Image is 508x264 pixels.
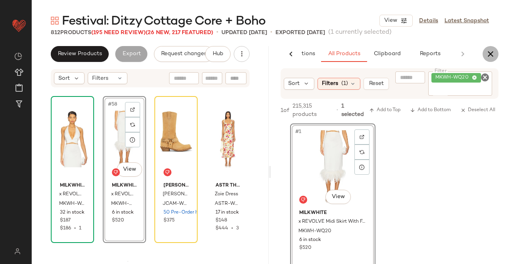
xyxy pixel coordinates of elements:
[360,150,364,154] img: svg%3e
[379,15,413,27] button: View
[444,17,489,25] a: Latest Snapshot
[457,106,498,115] button: Deselect All
[60,226,71,231] span: $186
[341,79,348,88] span: (1)
[236,226,239,231] span: 3
[216,28,218,37] span: •
[216,182,241,189] span: ASTR the Label
[341,102,366,119] span: 1 selected
[205,46,231,62] button: Hub
[328,51,360,57] span: All Products
[228,226,236,231] span: •
[146,30,213,36] span: (26 New, 217 Featured)
[60,217,71,224] span: $187
[360,135,364,139] img: svg%3e
[59,191,84,198] span: x REVOLVE Top With V Neckline
[51,17,59,25] img: svg%3e
[293,126,373,206] img: MKWH-WQ20_V1.jpg
[298,228,331,235] span: MKWH-WQ20
[325,190,351,204] button: View
[71,226,79,231] span: •
[480,73,490,82] i: Clear Filter
[410,108,451,113] span: Add to Bottom
[373,51,400,57] span: Clipboard
[275,29,325,37] p: Exported [DATE]
[107,100,119,108] span: #58
[215,200,240,208] span: ASTR-WD774
[123,166,136,173] span: View
[111,200,136,208] span: MKWH-WQ20
[368,81,383,87] span: Reset
[164,217,175,224] span: $375
[59,200,84,208] span: MKWH-WS21
[212,51,223,57] span: Hub
[215,191,238,198] span: Zoie Dress
[369,108,400,113] span: Add to Top
[337,107,338,114] span: •
[164,182,189,189] span: [PERSON_NAME]
[221,29,267,37] p: updated [DATE]
[11,17,27,33] img: heart_red.DM2ytmEG.svg
[51,29,213,37] div: Products
[384,17,397,24] span: View
[106,99,143,179] img: MKWH-WQ20_V1.jpg
[216,226,228,231] span: $444
[407,106,454,115] button: Add to Bottom
[328,28,392,37] span: (1 currently selected)
[92,74,108,83] span: Filters
[216,217,227,224] span: $148
[51,30,60,36] span: 812
[60,182,85,189] span: Milkwhite
[60,209,85,216] span: 32 in stock
[10,248,25,254] img: svg%3e
[154,46,214,62] button: Request changes
[288,79,300,88] span: Sort
[130,122,135,127] img: svg%3e
[111,191,136,198] span: x REVOLVE Midi Skirt With Feathers
[270,28,272,37] span: •
[322,79,338,88] span: Filters
[209,99,247,179] img: ASTR-WD774_V1.jpg
[366,106,404,115] button: Add to Top
[91,30,146,36] span: (195 Need Review)
[51,46,109,62] button: Review Products
[163,191,188,198] span: [PERSON_NAME] Boots
[298,218,366,225] span: x REVOLVE Midi Skirt With Feathers
[419,17,438,25] a: Details
[157,99,195,179] img: JCAM-WZ2031_V1.jpg
[58,51,102,57] span: Review Products
[164,209,208,216] span: 50 Pre-Order Items
[292,102,333,119] span: 215,315 products
[62,13,266,29] span: Festival: Ditzy Cottage Core + Boho
[117,162,142,177] button: View
[281,106,289,115] span: 1 of
[294,128,303,136] span: #1
[364,78,389,90] button: Reset
[114,170,118,175] img: svg%3e
[14,52,22,60] img: svg%3e
[163,200,188,208] span: JCAM-WZ2031
[161,51,207,57] span: Request changes
[216,209,239,216] span: 17 in stock
[79,226,81,231] span: 1
[165,170,170,175] img: svg%3e
[130,107,135,112] img: svg%3e
[419,51,440,57] span: Reports
[301,197,306,202] img: svg%3e
[460,108,495,113] span: Deselect All
[435,74,472,81] span: MKWH-WQ20
[331,194,344,200] span: View
[58,74,70,83] span: Sort
[54,99,91,179] img: MKWH-WS21_V1.jpg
